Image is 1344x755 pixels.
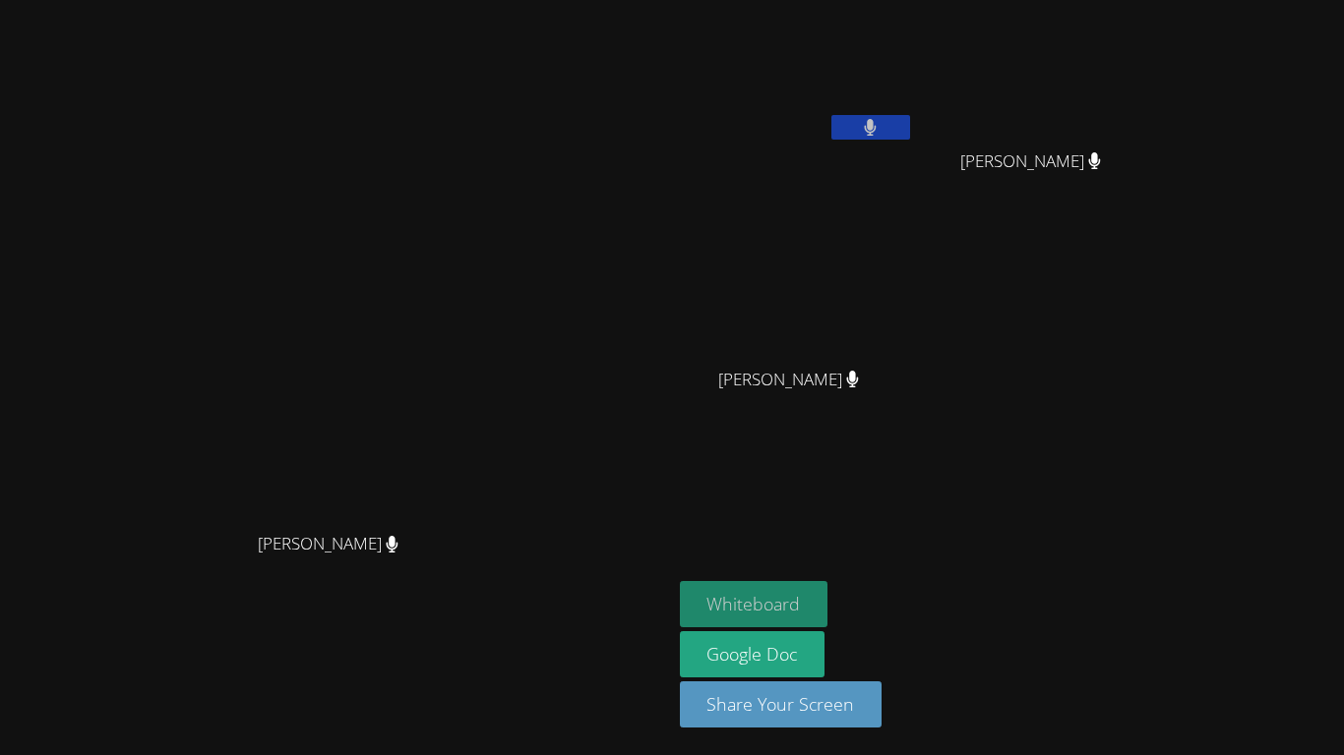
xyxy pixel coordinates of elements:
a: Google Doc [680,631,825,677]
span: [PERSON_NAME] [258,530,398,558]
span: [PERSON_NAME] [960,147,1101,176]
button: Whiteboard [680,581,828,627]
span: [PERSON_NAME] [718,366,859,394]
button: Share Your Screen [680,681,883,727]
